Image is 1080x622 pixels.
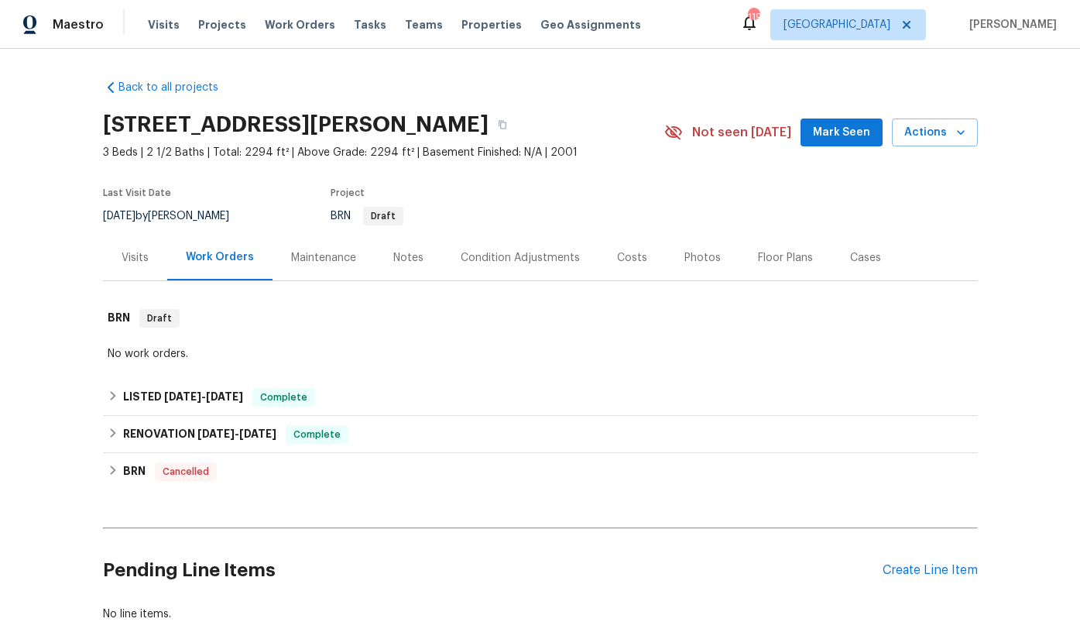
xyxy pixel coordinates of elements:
button: Copy Address [489,111,516,139]
div: Condition Adjustments [461,250,580,266]
span: Cancelled [156,464,215,479]
div: BRN Draft [103,294,978,343]
span: Complete [254,390,314,405]
span: Teams [405,17,443,33]
span: BRN [331,211,403,222]
span: - [164,391,243,402]
h2: Pending Line Items [103,534,883,607]
span: [GEOGRAPHIC_DATA] [783,17,890,33]
span: - [197,428,276,439]
h6: RENOVATION [123,425,276,444]
div: Cases [850,250,881,266]
span: Projects [198,17,246,33]
span: [DATE] [197,428,235,439]
div: Costs [617,250,647,266]
span: [DATE] [164,391,201,402]
div: Visits [122,250,149,266]
div: BRN Cancelled [103,453,978,490]
span: 3 Beds | 2 1/2 Baths | Total: 2294 ft² | Above Grade: 2294 ft² | Basement Finished: N/A | 2001 [103,145,664,160]
span: Draft [365,211,402,221]
div: Floor Plans [758,250,813,266]
button: Mark Seen [801,119,883,147]
div: LISTED [DATE]-[DATE]Complete [103,379,978,416]
span: Actions [904,123,965,143]
div: by [PERSON_NAME] [103,207,248,225]
span: [DATE] [103,211,135,222]
span: Tasks [354,19,386,30]
span: [PERSON_NAME] [963,17,1057,33]
h6: BRN [108,309,130,328]
span: Work Orders [265,17,335,33]
div: Work Orders [186,249,254,265]
span: Draft [141,311,178,326]
span: Not seen [DATE] [692,125,791,140]
span: Maestro [53,17,104,33]
span: [DATE] [239,428,276,439]
span: Properties [461,17,522,33]
span: [DATE] [206,391,243,402]
h6: LISTED [123,388,243,407]
div: Create Line Item [883,563,978,578]
div: No line items. [103,607,978,622]
span: Geo Assignments [540,17,641,33]
h6: BRN [123,462,146,481]
div: Photos [684,250,721,266]
span: Last Visit Date [103,188,171,198]
span: Project [331,188,365,198]
div: No work orders. [108,346,973,362]
div: RENOVATION [DATE]-[DATE]Complete [103,416,978,453]
span: Mark Seen [813,123,870,143]
h2: [STREET_ADDRESS][PERSON_NAME] [103,117,489,132]
button: Actions [892,119,978,147]
div: 119 [748,9,759,25]
div: Notes [393,250,423,266]
a: Back to all projects [103,80,252,95]
span: Complete [287,427,347,442]
span: Visits [148,17,180,33]
div: Maintenance [291,250,356,266]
